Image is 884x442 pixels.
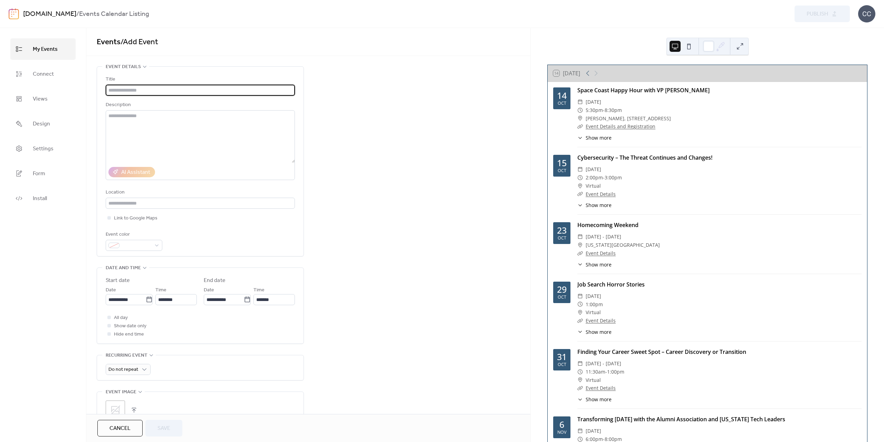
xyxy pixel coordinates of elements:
span: Views [33,94,48,105]
a: Transforming [DATE] with the Alumni Association and [US_STATE] Tech Leaders [577,415,785,423]
span: 1:00pm [586,300,603,309]
div: ​ [577,241,583,249]
a: My Events [10,38,76,60]
a: Job Search Horror Stories [577,281,645,288]
div: ​ [577,134,583,141]
span: Show more [586,201,612,209]
button: Cancel [97,420,143,436]
span: [DATE] [586,292,601,300]
span: - [603,173,605,182]
span: Show more [586,396,612,403]
div: Location [106,188,294,197]
div: ​ [577,114,583,123]
div: ​ [577,165,583,173]
a: Install [10,188,76,209]
a: Space Coast Happy Hour with VP [PERSON_NAME] [577,86,710,94]
span: My Events [33,44,58,55]
span: 3:00pm [605,173,622,182]
span: [DATE] - [DATE] [586,359,621,368]
span: Virtual [586,182,601,190]
span: - [605,368,607,376]
button: ​Show more [577,201,612,209]
span: Event details [106,63,141,71]
div: ​ [577,182,583,190]
div: CC [858,5,875,22]
a: [DOMAIN_NAME] [23,8,76,21]
div: ​ [577,190,583,198]
span: Event image [106,388,136,396]
div: Oct [558,295,566,300]
a: Connect [10,63,76,85]
span: Show more [586,261,612,268]
a: Homecoming Weekend [577,221,638,229]
div: ​ [577,106,583,114]
div: Oct [558,363,566,367]
div: ​ [577,427,583,435]
div: ​ [577,98,583,106]
span: Link to Google Maps [114,214,157,223]
div: ​ [577,317,583,325]
span: Form [33,168,45,179]
div: ​ [577,384,583,392]
a: Views [10,88,76,110]
div: Oct [558,101,566,106]
span: - [603,106,605,114]
div: 15 [557,159,567,167]
div: 31 [557,352,567,361]
div: 29 [557,285,567,294]
div: Title [106,75,294,84]
span: [DATE] [586,165,601,173]
span: Recurring event [106,351,147,360]
img: logo [9,8,19,19]
span: [DATE] [586,98,601,106]
span: Show more [586,134,612,141]
a: Event Details and Registration [586,123,655,130]
span: 11:30am [586,368,605,376]
button: ​Show more [577,134,612,141]
div: ​ [577,261,583,268]
div: ​ [577,368,583,376]
a: Event Details [586,191,616,197]
div: ​ [577,201,583,209]
span: Date [204,286,214,294]
div: ​ [577,173,583,182]
a: Events [97,35,121,50]
a: Form [10,163,76,184]
span: Do not repeat [108,365,138,374]
div: ​ [577,300,583,309]
a: Event Details [586,317,616,324]
div: ​ [577,328,583,336]
span: Cancel [109,424,131,433]
div: Description [106,101,294,109]
div: ​ [577,233,583,241]
button: ​Show more [577,396,612,403]
span: Hide end time [114,330,144,339]
span: Virtual [586,376,601,384]
span: Time [253,286,265,294]
span: 2:00pm [586,173,603,182]
span: Settings [33,143,54,154]
button: ​Show more [577,328,612,336]
div: ​ [577,396,583,403]
a: Event Details [586,385,616,391]
div: 6 [559,420,564,429]
span: 1:00pm [607,368,624,376]
div: 14 [557,91,567,100]
a: Cybersecurity – The Threat Continues and Changes! [577,154,712,161]
span: 5:30pm [586,106,603,114]
div: Start date [106,276,130,285]
a: Event Details [586,250,616,256]
span: Virtual [586,308,601,317]
div: ​ [577,376,583,384]
div: ​ [577,359,583,368]
span: 8:30pm [605,106,622,114]
div: Oct [558,169,566,173]
div: End date [204,276,225,285]
span: [PERSON_NAME], [STREET_ADDRESS] [586,114,671,123]
div: ; [106,401,125,420]
span: Date [106,286,116,294]
span: Date and time [106,264,141,272]
span: [US_STATE][GEOGRAPHIC_DATA] [586,241,660,249]
span: Install [33,193,47,204]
